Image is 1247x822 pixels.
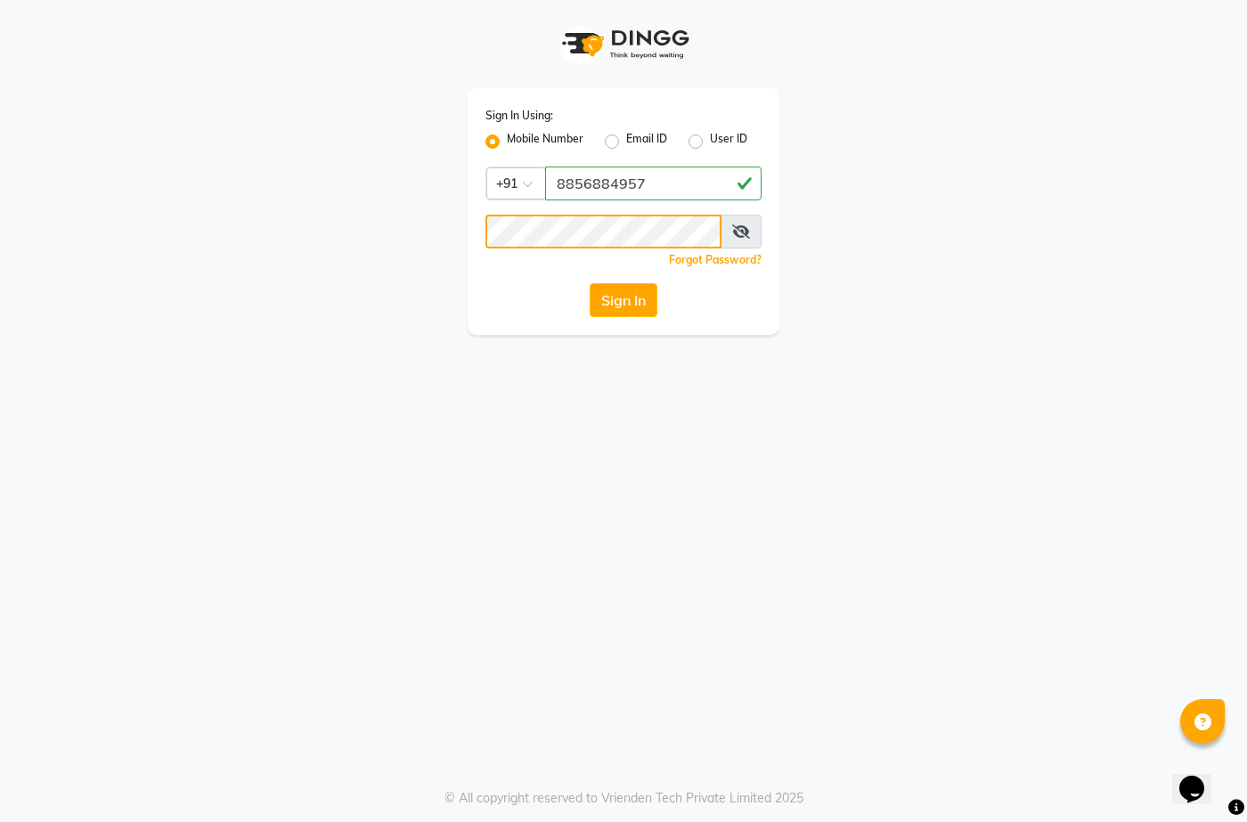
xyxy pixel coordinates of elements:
input: Username [545,167,762,200]
img: logo1.svg [552,18,695,70]
label: Email ID [626,131,667,152]
iframe: chat widget [1172,751,1229,804]
label: Sign In Using: [485,108,553,124]
label: User ID [710,131,747,152]
label: Mobile Number [507,131,583,152]
button: Sign In [590,283,657,317]
input: Username [485,215,721,248]
a: Forgot Password? [669,253,762,266]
